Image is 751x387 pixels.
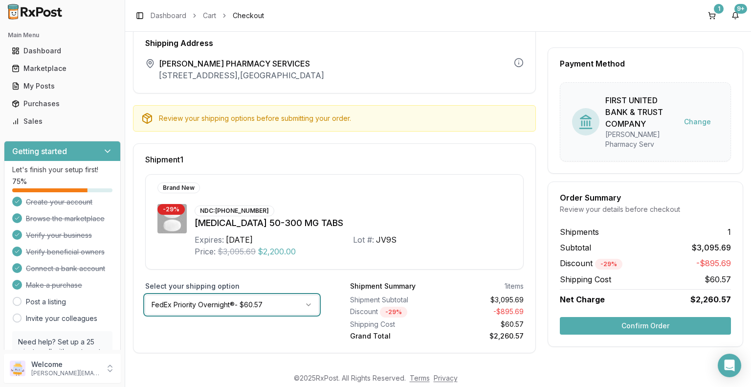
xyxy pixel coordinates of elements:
[157,204,187,233] img: Dovato 50-300 MG TABS
[560,226,599,238] span: Shipments
[145,281,319,291] label: Select your shipping option
[728,8,743,23] button: 9+
[595,259,622,270] div: - 29 %
[18,337,107,366] p: Need help? Set up a 25 minute call with our team to set up.
[31,360,99,369] p: Welcome
[8,113,117,130] a: Sales
[195,234,224,246] div: Expires:
[157,182,200,193] div: Brand New
[728,226,731,238] span: 1
[26,297,66,307] a: Post a listing
[353,234,374,246] div: Lot #:
[350,331,433,341] div: Grand Total
[8,42,117,60] a: Dashboard
[704,8,720,23] button: 1
[151,11,186,21] a: Dashboard
[12,64,113,73] div: Marketplace
[718,354,741,377] div: Open Intercom Messenger
[441,295,524,305] div: $3,095.69
[714,4,724,14] div: 1
[560,258,622,268] span: Discount
[203,11,216,21] a: Cart
[195,246,216,257] div: Price:
[26,214,105,224] span: Browse the marketplace
[195,216,511,230] div: [MEDICAL_DATA] 50-300 MG TABS
[4,78,121,94] button: My Posts
[145,156,183,163] span: Shipment 1
[705,273,731,285] span: $60.57
[8,77,117,95] a: My Posts
[151,11,264,21] nav: breadcrumb
[560,60,731,68] div: Payment Method
[560,273,611,285] span: Shipping Cost
[233,11,264,21] span: Checkout
[12,116,113,126] div: Sales
[410,374,430,382] a: Terms
[692,242,731,253] span: $3,095.69
[560,205,731,214] div: Review your details before checkout
[350,307,433,318] div: Discount
[12,177,27,186] span: 75 %
[560,295,605,304] span: Net Charge
[8,31,117,39] h2: Main Menu
[258,246,296,257] span: $2,200.00
[12,46,113,56] div: Dashboard
[434,374,458,382] a: Privacy
[676,113,719,131] button: Change
[159,69,324,81] p: [STREET_ADDRESS] , [GEOGRAPHIC_DATA]
[441,319,524,329] div: $60.57
[4,4,66,20] img: RxPost Logo
[560,242,591,253] span: Subtotal
[195,205,274,216] div: NDC: [PHONE_NUMBER]
[26,264,105,273] span: Connect a bank account
[8,60,117,77] a: Marketplace
[560,317,731,335] button: Confirm Order
[350,295,433,305] div: Shipment Subtotal
[376,234,397,246] div: JV9S
[159,114,528,123] div: Review your shipping options before submitting your order.
[26,230,92,240] span: Verify your business
[350,319,433,329] div: Shipping Cost
[26,280,82,290] span: Make a purchase
[696,257,731,270] span: -$895.69
[8,95,117,113] a: Purchases
[350,281,416,291] div: Shipment Summary
[26,197,92,207] span: Create your account
[12,145,67,157] h3: Getting started
[605,130,676,149] div: [PERSON_NAME] Pharmacy Serv
[4,43,121,59] button: Dashboard
[31,369,99,377] p: [PERSON_NAME][EMAIL_ADDRESS][DOMAIN_NAME]
[4,96,121,112] button: Purchases
[734,4,747,14] div: 9+
[690,294,731,305] span: $2,260.57
[226,234,253,246] div: [DATE]
[218,246,256,257] span: $3,095.69
[12,99,113,109] div: Purchases
[441,331,524,341] div: $2,260.57
[157,204,185,215] div: - 29 %
[505,281,524,291] div: 1 items
[380,307,407,318] div: - 29 %
[26,247,105,257] span: Verify beneficial owners
[159,58,324,69] span: [PERSON_NAME] PHARMACY SERVICES
[560,194,731,202] div: Order Summary
[605,94,676,130] div: FIRST UNITED BANK & TRUST COMPANY
[12,81,113,91] div: My Posts
[4,114,121,129] button: Sales
[12,165,112,175] p: Let's finish your setup first!
[26,314,97,323] a: Invite your colleagues
[10,361,25,376] img: User avatar
[145,39,524,47] div: Shipping Address
[4,61,121,76] button: Marketplace
[441,307,524,318] div: - $895.69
